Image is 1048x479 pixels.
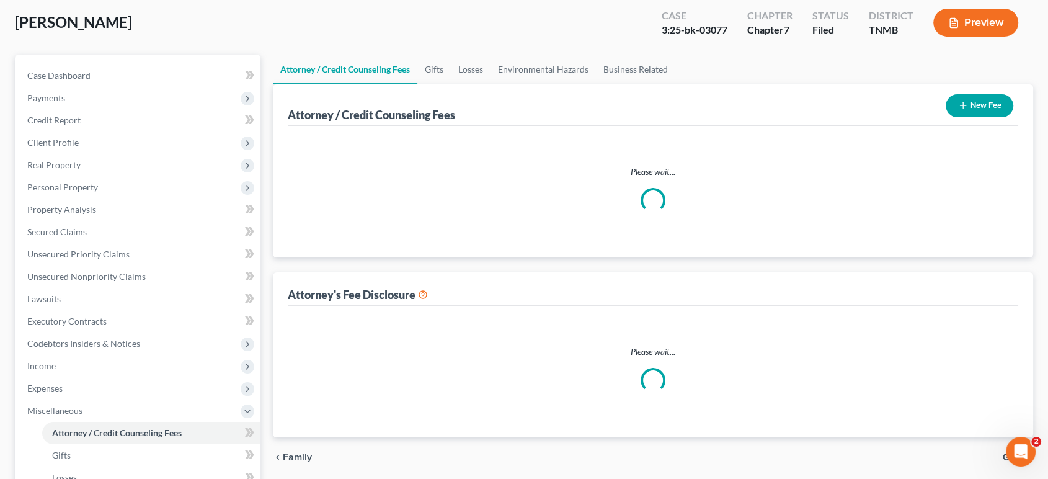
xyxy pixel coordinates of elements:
[27,137,79,148] span: Client Profile
[273,55,417,84] a: Attorney / Credit Counseling Fees
[17,243,260,266] a: Unsecured Priority Claims
[1003,452,1023,462] span: Gifts
[27,405,82,416] span: Miscellaneous
[17,221,260,243] a: Secured Claims
[27,92,65,103] span: Payments
[491,55,596,84] a: Environmental Hazards
[1006,437,1036,467] iframe: Intercom live chat
[27,316,107,326] span: Executory Contracts
[417,55,451,84] a: Gifts
[27,182,98,192] span: Personal Property
[17,199,260,221] a: Property Analysis
[27,338,140,349] span: Codebtors Insiders & Notices
[52,450,71,460] span: Gifts
[662,9,727,23] div: Case
[27,271,146,282] span: Unsecured Nonpriority Claims
[747,9,793,23] div: Chapter
[27,70,91,81] span: Case Dashboard
[288,107,455,122] div: Attorney / Credit Counseling Fees
[288,287,428,302] div: Attorney's Fee Disclosure
[27,159,81,170] span: Real Property
[27,249,130,259] span: Unsecured Priority Claims
[27,293,61,304] span: Lawsuits
[42,444,260,467] a: Gifts
[17,109,260,132] a: Credit Report
[662,23,727,37] div: 3:25-bk-03077
[451,55,491,84] a: Losses
[15,13,132,31] span: [PERSON_NAME]
[869,23,913,37] div: TNMB
[17,65,260,87] a: Case Dashboard
[17,310,260,333] a: Executory Contracts
[27,115,81,125] span: Credit Report
[273,452,283,462] i: chevron_left
[27,383,63,393] span: Expenses
[283,452,312,462] span: Family
[27,204,96,215] span: Property Analysis
[784,24,789,35] span: 7
[1031,437,1041,447] span: 2
[27,360,56,371] span: Income
[946,94,1013,117] button: New Fee
[42,422,260,444] a: Attorney / Credit Counseling Fees
[747,23,793,37] div: Chapter
[812,9,849,23] div: Status
[273,452,312,462] button: chevron_left Family
[298,166,1009,178] p: Please wait...
[812,23,849,37] div: Filed
[298,346,1009,358] p: Please wait...
[17,288,260,310] a: Lawsuits
[52,428,182,438] span: Attorney / Credit Counseling Fees
[596,55,675,84] a: Business Related
[27,226,87,237] span: Secured Claims
[869,9,913,23] div: District
[17,266,260,288] a: Unsecured Nonpriority Claims
[1003,452,1033,462] button: Gifts chevron_right
[933,9,1018,37] button: Preview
